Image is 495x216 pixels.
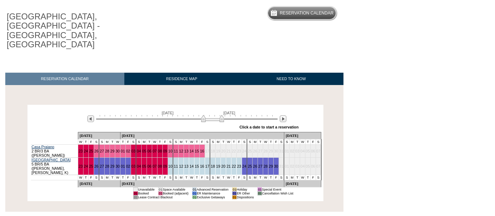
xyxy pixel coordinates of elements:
[121,164,125,168] a: 01
[179,164,183,168] a: 12
[120,175,125,180] td: T
[210,139,215,144] td: S
[157,139,162,144] td: T
[142,164,146,168] a: 05
[94,175,99,180] td: S
[125,175,131,180] td: F
[200,164,204,168] a: 16
[310,175,316,180] td: F
[190,164,194,168] a: 14
[142,149,146,153] a: 05
[262,187,293,191] td: Special Event
[268,175,273,180] td: T
[216,139,221,144] td: M
[84,164,88,168] a: 24
[200,149,204,153] a: 16
[231,144,236,157] td: 22
[236,175,242,180] td: F
[295,157,300,175] td: 03
[295,144,300,157] td: 03
[78,180,120,187] td: [DATE]
[179,139,184,144] td: M
[284,139,289,144] td: S
[83,175,88,180] td: T
[194,175,199,180] td: T
[247,139,252,144] td: S
[179,175,184,180] td: M
[31,157,78,175] td: 5 BR/5 BA ([PERSON_NAME], [PERSON_NAME], K)
[163,191,189,195] td: Booked (adjacent)
[120,132,284,139] td: [DATE]
[100,149,104,153] a: 27
[147,175,152,180] td: T
[237,164,241,168] a: 23
[120,180,284,187] td: [DATE]
[163,187,189,191] td: Space Available
[263,175,268,180] td: W
[158,191,162,195] td: 01
[258,187,262,191] td: 01
[316,139,321,144] td: S
[89,149,93,153] a: 25
[184,164,188,168] a: 13
[147,149,151,153] a: 06
[284,175,289,180] td: S
[115,139,120,144] td: W
[184,139,189,144] td: T
[79,164,83,168] a: 23
[189,175,194,180] td: W
[87,115,94,122] img: Previous
[232,195,236,199] td: 01
[168,175,173,180] td: S
[197,187,229,191] td: Advanced Reservation
[221,139,226,144] td: T
[295,175,300,180] td: T
[205,164,210,168] a: 17
[192,187,197,191] td: 01
[263,144,268,157] td: 28
[131,139,136,144] td: S
[253,139,258,144] td: M
[147,139,152,144] td: T
[295,139,300,144] td: T
[115,175,120,180] td: W
[199,139,205,144] td: F
[138,187,155,191] td: Unavailable
[110,175,115,180] td: T
[305,157,310,175] td: 05
[162,139,168,144] td: F
[89,164,93,168] a: 25
[173,175,178,180] td: S
[136,139,141,144] td: S
[247,144,252,157] td: 25
[84,149,88,153] a: 24
[174,149,178,153] a: 11
[248,164,252,168] a: 25
[239,73,344,85] a: NEED TO KNOW
[189,139,194,144] td: W
[205,144,210,157] td: 17
[194,139,199,144] td: T
[168,164,173,168] a: 10
[300,139,305,144] td: W
[290,157,295,175] td: 02
[162,175,168,180] td: F
[110,139,115,144] td: T
[126,149,130,153] a: 02
[310,139,316,144] td: F
[279,144,284,157] td: 31
[158,187,162,191] td: 01
[136,175,141,180] td: S
[142,139,147,144] td: M
[210,175,215,180] td: S
[273,144,279,157] td: 30
[258,139,263,144] td: T
[258,144,263,157] td: 27
[305,175,310,180] td: T
[284,157,289,175] td: 01
[195,164,199,168] a: 15
[184,149,188,153] a: 13
[290,139,295,144] td: M
[258,164,262,168] a: 27
[99,139,104,144] td: S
